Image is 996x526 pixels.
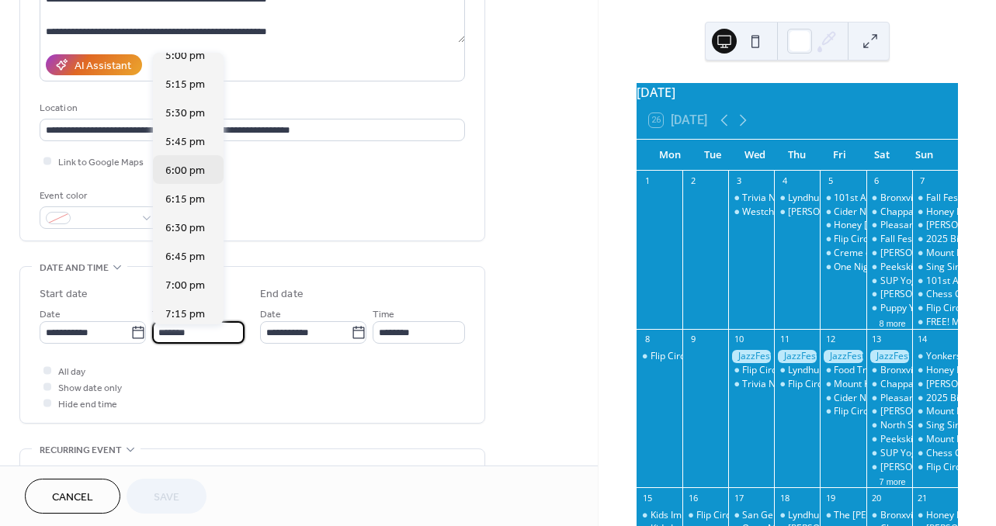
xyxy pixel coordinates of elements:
div: Flip Circus - [GEOGRAPHIC_DATA] [834,233,980,246]
span: Time [152,306,174,323]
div: Peekskill Farmers Market [866,433,912,446]
div: 101st Annual Yorktown Grange Fair [912,275,958,288]
div: Cider Nights with live music & food truck at Harvest Moon's Hardscrabble Cider [820,206,866,219]
div: Puppy Yoga [866,302,912,315]
div: Peekskill Farmers Market [880,433,990,446]
div: The Marshall Tucker Band [820,509,866,522]
span: Hide end time [58,396,117,413]
span: 6:00 pm [165,163,205,179]
button: 7 more [873,474,912,487]
div: SUP Yoga & Paddleboarding Lessons [866,447,912,460]
div: Honey Bee Grove Flower Farm - Sunset U-Pick Flowers [820,219,866,232]
span: Date [260,306,281,323]
div: 3 [733,175,744,187]
div: 19 [824,492,836,504]
div: Trivia Night at Sing Sing Kill Brewery [728,378,774,391]
span: Link to Google Maps [58,154,144,171]
div: Sat [861,140,904,171]
div: 20 [871,492,883,504]
div: Trivia Night at Sing Sing Kill Brewery [742,378,898,391]
div: AI Assistant [75,58,131,74]
div: Mount Kisco Septemberfest [912,433,958,446]
div: Flip Circus - Yorktown [820,233,866,246]
div: Mount Kisco Septemberfest [834,378,953,391]
span: Cancel [52,490,93,506]
div: Trivia Night at Sing Sing Kill Brewery [742,192,898,205]
span: 6:45 pm [165,249,205,265]
div: Lyndhurst Landscape Volunteering [774,509,820,522]
div: Lyndhurst Landscape Volunteering [774,192,820,205]
div: Bronxville Farmers Market [880,192,995,205]
div: JazzFest White Plains: Sept. 10 - 14 [866,350,912,363]
div: 17 [733,492,744,504]
div: 2025 Bicycle Sundays [912,392,958,405]
span: Time [373,306,394,323]
div: 18 [779,492,790,504]
div: Flip Circus - Yorktown [728,364,774,377]
div: 2 [687,175,699,187]
div: 5 [824,175,836,187]
div: Sun [903,140,946,171]
div: JazzFest White Plains: Sept. 10 - 14 [774,350,820,363]
div: Pleasantville Farmers Market [866,219,912,232]
div: End date [260,286,304,303]
button: 8 more [873,316,912,329]
span: 6:15 pm [165,192,205,208]
div: TASH Farmer's Market at Patriot's Park [866,288,912,301]
div: Honey Bee Grove Flower Farm - Farmers Market [912,206,958,219]
div: 14 [917,334,928,345]
div: Chess Club at Sing Sing Kill Brewery [912,447,958,460]
div: Sing Sing Kill Brewery Run Club [912,419,958,432]
div: FREE! Music Across The Hudson [912,316,958,329]
div: Tue [691,140,734,171]
span: Date [40,306,61,323]
div: TASH Farmer's Market at Patriot's Park [866,461,912,474]
div: Event color [40,188,156,204]
div: Flip Circus - Yorktown [682,509,728,522]
div: Bronxville Farmers Market [866,364,912,377]
div: Irvington Farmer's Market [912,378,958,391]
div: 2025 Bicycle Sundays [912,233,958,246]
button: AI Assistant [46,54,142,75]
div: Creme de la Creme Pole Dancing Show [820,247,866,260]
div: Cider Nights with live music & food truck at Harvest Moon's Hardscrabble Cider [820,392,866,405]
div: Trivia Night at Sing Sing Kill Brewery [728,192,774,205]
div: Flip Circus - [GEOGRAPHIC_DATA] [742,364,888,377]
div: Chappaqua Farmers Market [866,206,912,219]
div: Kids Improv & Sketch Classes at Unthinkable Comedy: Funables, Improv classes for grades 1-2 [637,509,682,522]
div: 6 [871,175,883,187]
div: 12 [824,334,836,345]
div: Food Truck Friday [820,364,866,377]
div: The [PERSON_NAME] Band [834,509,950,522]
div: Wed [734,140,776,171]
div: 101st Annual Yorktown Grange Fair [820,192,866,205]
div: 9 [687,334,699,345]
div: Flip Circus - [GEOGRAPHIC_DATA] [651,350,796,363]
span: 6:30 pm [165,220,205,237]
div: Lyndhurst Landscape Volunteering [788,364,937,377]
div: Sing Sing Kill Brewery Run Club [912,261,958,274]
span: 5:00 pm [165,48,205,64]
div: Fri [818,140,861,171]
span: 5:30 pm [165,106,205,122]
div: 101st Annual Yorktown Grange Fair [834,192,987,205]
div: Bronxville Farmers Market [880,509,995,522]
div: Location [40,100,462,116]
div: 13 [871,334,883,345]
div: 10 [733,334,744,345]
div: Flip Circus - Yorktown [912,461,958,474]
div: Flip Circus - [GEOGRAPHIC_DATA] [696,509,842,522]
button: Cancel [25,479,120,514]
div: Bronxville Farmers Market [880,364,995,377]
div: Flip Circus - [GEOGRAPHIC_DATA] [834,405,980,418]
span: 7:00 pm [165,278,205,294]
span: Show date only [58,380,122,396]
div: Westchester Soccer Club Home Game - Richmond Kickers at Westchester SC [728,206,774,219]
div: 4 [779,175,790,187]
div: One Night of Queen performed by Gary Mullen & the Works [820,261,866,274]
div: [DATE] [637,83,958,102]
div: Fall Festival at Harvest Moon Orchard [866,233,912,246]
div: San Gennaro Feast Yorktown [728,509,774,522]
div: 11 [779,334,790,345]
